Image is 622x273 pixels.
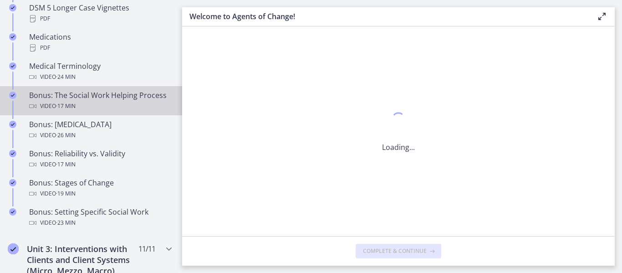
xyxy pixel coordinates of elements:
[29,31,171,53] div: Medications
[56,159,76,170] span: · 17 min
[9,62,16,70] i: Completed
[29,42,171,53] div: PDF
[56,217,76,228] span: · 23 min
[9,92,16,99] i: Completed
[56,188,76,199] span: · 19 min
[29,61,171,82] div: Medical Terminology
[9,208,16,216] i: Completed
[189,11,582,22] h3: Welcome to Agents of Change!
[382,142,415,153] p: Loading...
[138,243,155,254] span: 11 / 11
[382,110,415,131] div: 1
[356,244,441,258] button: Complete & continue
[56,101,76,112] span: · 17 min
[29,148,171,170] div: Bonus: Reliability vs. Validity
[29,217,171,228] div: Video
[29,188,171,199] div: Video
[29,206,171,228] div: Bonus: Setting Specific Social Work
[9,4,16,11] i: Completed
[29,177,171,199] div: Bonus: Stages of Change
[363,247,427,255] span: Complete & continue
[56,130,76,141] span: · 26 min
[9,121,16,128] i: Completed
[8,243,19,254] i: Completed
[29,119,171,141] div: Bonus: [MEDICAL_DATA]
[29,90,171,112] div: Bonus: The Social Work Helping Process
[29,13,171,24] div: PDF
[29,159,171,170] div: Video
[9,33,16,41] i: Completed
[56,72,76,82] span: · 24 min
[9,150,16,157] i: Completed
[29,130,171,141] div: Video
[29,101,171,112] div: Video
[9,179,16,186] i: Completed
[29,72,171,82] div: Video
[29,2,171,24] div: DSM 5 Longer Case Vignettes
